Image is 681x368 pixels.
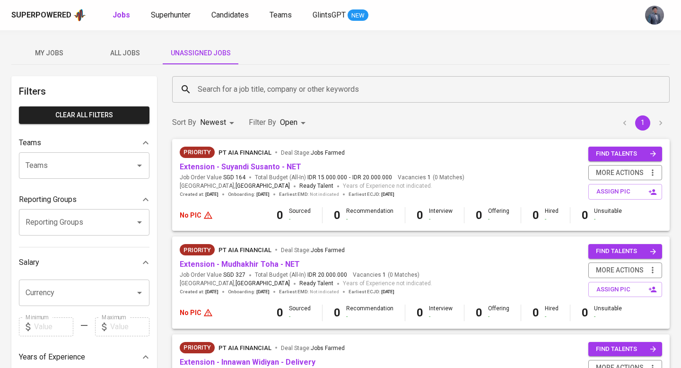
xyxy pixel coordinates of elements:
span: Clear All filters [26,109,142,121]
span: [DATE] [381,191,394,198]
span: Created at : [180,191,218,198]
span: more actions [596,264,644,276]
span: assign pic [596,284,656,295]
img: app logo [73,8,86,22]
span: 1 [426,174,431,182]
span: Unassigned Jobs [168,47,233,59]
span: All Jobs [93,47,157,59]
div: Salary [19,253,149,272]
span: Priority [180,148,215,157]
b: 0 [476,306,482,319]
span: find talents [596,246,656,257]
div: - [346,215,393,223]
div: - [429,313,453,321]
span: PT AIA FINANCIAL [218,344,271,351]
span: [GEOGRAPHIC_DATA] [236,182,290,191]
span: Deal Stage : [281,247,345,254]
button: Open [133,286,146,299]
button: Clear All filters [19,106,149,124]
span: GlintsGPT [313,10,346,19]
span: Priority [180,343,215,352]
div: - [488,313,509,321]
div: - [289,215,311,223]
span: more actions [596,167,644,179]
div: Sourced [289,305,311,321]
a: Extension - Innawan Widiyan - Delivery [180,358,315,367]
button: find talents [588,244,662,259]
b: 0 [417,306,423,319]
b: 0 [533,209,539,222]
span: My Jobs [17,47,81,59]
span: Vacancies ( 0 Matches ) [398,174,464,182]
a: Teams [270,9,294,21]
p: Salary [19,257,39,268]
input: Value [110,317,149,336]
p: Newest [200,117,226,128]
a: Extension - Mudhakhir Toha - NET [180,260,300,269]
img: jhon@glints.com [645,6,664,25]
div: - [545,313,559,321]
span: SGD 164 [223,174,245,182]
span: IDR 20.000.000 [352,174,392,182]
div: Recommendation [346,207,393,223]
div: Superpowered [11,10,71,21]
span: Earliest ECJD : [349,191,394,198]
span: Not indicated [310,289,339,295]
button: more actions [588,165,662,181]
span: SGD 327 [223,271,245,279]
div: Offering [488,207,509,223]
span: [DATE] [256,289,270,295]
p: Sort By [172,117,196,128]
button: assign pic [588,282,662,298]
div: Unsuitable [594,207,622,223]
span: Years of Experience not indicated. [343,279,432,289]
span: Deal Stage : [281,149,345,156]
span: Job Order Value [180,174,245,182]
span: Jobs Farmed [311,247,345,254]
span: [GEOGRAPHIC_DATA] , [180,279,290,289]
div: - [594,215,622,223]
span: Job Order Value [180,271,245,279]
button: find talents [588,147,662,161]
span: Years of Experience not indicated. [343,182,432,191]
a: Extension - Suyandi Susanto - NET [180,162,301,171]
a: Superhunter [151,9,192,21]
a: GlintsGPT NEW [313,9,368,21]
p: No PIC [180,308,201,317]
div: - [545,215,559,223]
span: assign pic [596,186,656,197]
b: 0 [334,209,340,222]
p: Teams [19,137,41,149]
span: [GEOGRAPHIC_DATA] , [180,182,290,191]
b: 0 [417,209,423,222]
span: find talents [596,344,656,355]
span: [DATE] [256,191,270,198]
a: Jobs [113,9,132,21]
span: [GEOGRAPHIC_DATA] [236,279,290,289]
div: - [488,215,509,223]
span: Jobs Farmed [311,345,345,351]
span: PT AIA FINANCIAL [218,246,271,254]
span: - [349,174,350,182]
span: Onboarding : [228,289,270,295]
span: Deal Stage : [281,345,345,351]
div: - [346,313,393,321]
p: Filter By [249,117,276,128]
span: PT AIA FINANCIAL [218,149,271,156]
div: Newest [200,114,237,131]
span: Earliest EMD : [279,191,339,198]
span: Ready Talent [299,280,333,287]
div: Interview [429,305,453,321]
span: Open [280,118,297,127]
span: Teams [270,10,292,19]
div: Sourced [289,207,311,223]
span: Earliest EMD : [279,289,339,295]
p: Years of Experience [19,351,85,363]
b: 0 [582,306,588,319]
div: - [429,215,453,223]
span: Onboarding : [228,191,270,198]
b: 0 [582,209,588,222]
nav: pagination navigation [616,115,670,131]
div: New Job received from Demand Team [180,147,215,158]
span: [DATE] [381,289,394,295]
